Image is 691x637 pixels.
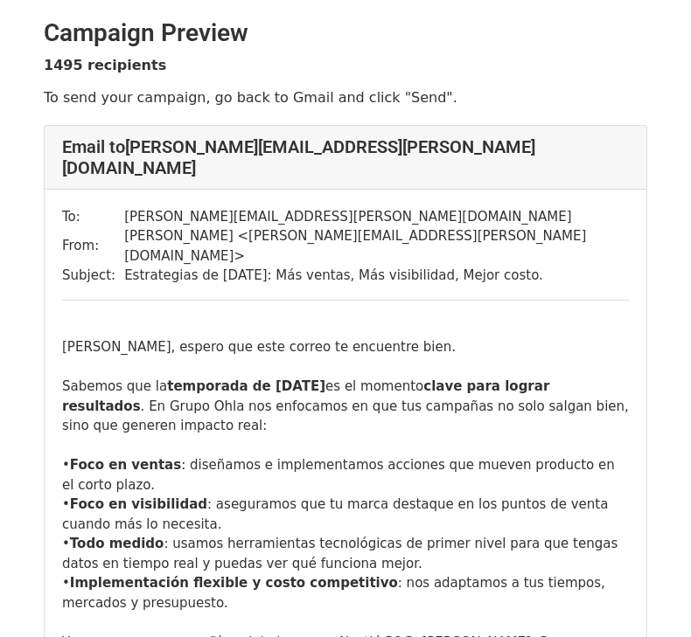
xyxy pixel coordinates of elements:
b: temporada de [DATE] [167,378,325,394]
b: Foco en ventas [70,457,181,473]
p: To send your campaign, go back to Gmail and click "Send". [44,88,647,107]
strong: 1495 recipients [44,57,166,73]
b: Foco en visibilidad [70,496,207,512]
h4: Email to [PERSON_NAME][EMAIL_ADDRESS][PERSON_NAME][DOMAIN_NAME] [62,136,629,178]
h2: Campaign Preview [44,18,647,48]
td: Estrategias de [DATE]: Más ventas, Más visibilidad, Mejor costo. [124,266,629,286]
b: clave para lograr resultados [62,378,549,414]
td: Subject: [62,266,124,286]
td: [PERSON_NAME][EMAIL_ADDRESS][PERSON_NAME][DOMAIN_NAME] [124,207,629,227]
b: Implementación flexible y costo competitivo [70,575,398,591]
td: From: [62,226,124,266]
b: Todo medido [70,536,164,551]
td: [PERSON_NAME] < [PERSON_NAME][EMAIL_ADDRESS][PERSON_NAME][DOMAIN_NAME] > [124,226,629,266]
td: To: [62,207,124,227]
